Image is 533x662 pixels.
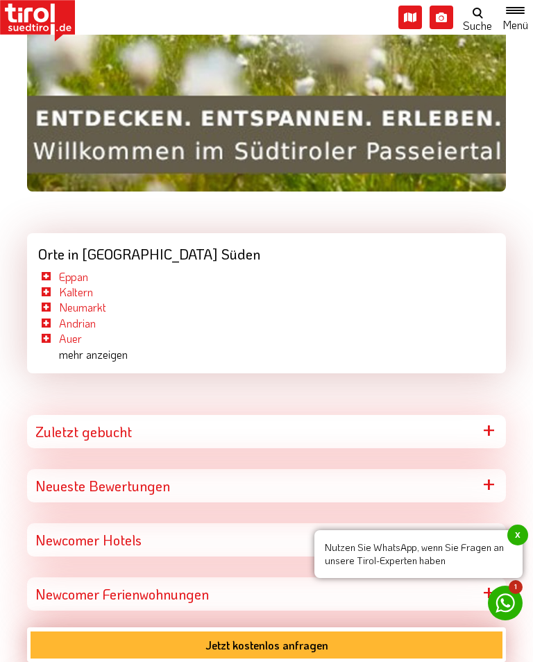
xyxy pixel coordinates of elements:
[430,6,453,29] i: Fotogalerie
[35,585,209,603] strong: Newcomer Ferienwohnungen
[35,531,142,549] strong: Newcomer Hotels
[31,631,502,659] button: Jetzt kostenlos anfragen
[498,4,533,31] button: Toggle navigation
[35,423,132,441] strong: Zuletzt gebucht
[59,316,96,330] a: Andrian
[27,233,506,269] div: Orte in [GEOGRAPHIC_DATA] Süden
[38,347,495,362] li: mehr anzeigen
[59,331,82,346] a: Auer
[509,580,523,594] span: 1
[59,300,106,314] a: Neumarkt
[314,530,523,578] span: Nutzen Sie WhatsApp, wenn Sie Fragen an unsere Tirol-Experten haben
[59,285,93,299] a: Kaltern
[488,586,523,620] a: 1 Nutzen Sie WhatsApp, wenn Sie Fragen an unsere Tirol-Experten habenx
[507,525,528,545] span: x
[59,269,88,284] a: Eppan
[398,6,422,29] i: Karte öffnen
[35,477,170,495] strong: Neueste Bewertungen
